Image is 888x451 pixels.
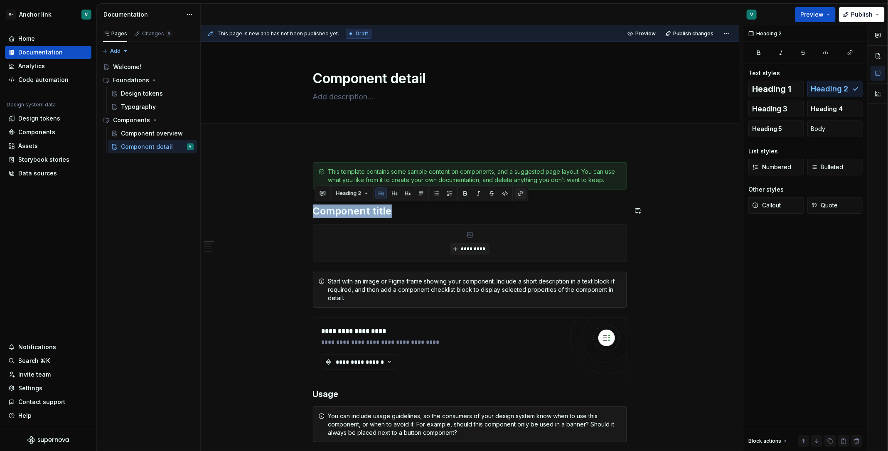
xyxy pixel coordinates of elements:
[752,105,787,113] span: Heading 3
[811,163,844,171] span: Bulleted
[6,10,16,20] div: V-
[752,163,791,171] span: Numbered
[5,382,91,395] a: Settings
[5,112,91,125] a: Design tokens
[18,412,32,420] div: Help
[103,10,182,19] div: Documentation
[5,153,91,166] a: Storybook stories
[18,48,63,57] div: Documentation
[356,30,368,37] span: Draft
[328,168,622,184] div: This template contains some sample content on components, and a suggested page layout. You can us...
[189,143,192,151] div: V
[311,69,625,89] textarea: Component detail
[142,30,172,37] div: Changes
[18,357,50,365] div: Search ⌘K
[18,398,65,406] div: Contact support
[18,155,69,164] div: Storybook stories
[328,277,622,302] div: Start with an image or Figma frame showing your component. Include a short description in a text ...
[800,10,824,19] span: Preview
[332,187,372,199] button: Heading 2
[839,7,885,22] button: Publish
[748,81,804,97] button: Heading 1
[108,87,197,100] a: Design tokens
[217,30,339,37] span: This page is new and has not been published yet.
[85,11,88,18] div: V
[5,32,91,45] a: Home
[18,128,55,136] div: Components
[752,201,781,209] span: Callout
[121,129,183,138] div: Component overview
[108,100,197,113] a: Typography
[27,436,69,444] svg: Supernova Logo
[5,340,91,354] button: Notifications
[635,30,656,37] span: Preview
[5,126,91,139] a: Components
[625,28,659,39] button: Preview
[748,438,781,444] div: Block actions
[5,368,91,381] a: Invite team
[18,114,60,123] div: Design tokens
[748,197,804,214] button: Callout
[748,101,804,117] button: Heading 3
[100,60,197,153] div: Page tree
[113,63,141,71] div: Welcome!
[18,384,42,392] div: Settings
[166,30,172,37] span: 5
[811,105,843,113] span: Heading 4
[748,435,789,447] div: Block actions
[336,190,362,197] span: Heading 2
[752,85,791,93] span: Heading 1
[18,62,45,70] div: Analytics
[121,143,173,151] div: Component detail
[795,7,836,22] button: Preview
[7,101,56,108] div: Design system data
[18,343,56,351] div: Notifications
[663,28,717,39] button: Publish changes
[100,45,131,57] button: Add
[752,125,782,133] span: Heading 5
[5,46,91,59] a: Documentation
[100,74,197,87] div: Foundations
[748,69,780,77] div: Text styles
[5,409,91,422] button: Help
[121,89,163,98] div: Design tokens
[748,147,778,155] div: List styles
[113,76,149,84] div: Foundations
[19,10,52,19] div: Anchor link
[807,121,863,137] button: Body
[748,159,804,175] button: Numbered
[328,412,622,437] div: You can include usage guidelines, so the consumers of your design system know when to use this co...
[100,113,197,127] div: Components
[5,167,91,180] a: Data sources
[313,205,627,218] h2: Component title
[100,60,197,74] a: Welcome!
[5,139,91,153] a: Assets
[18,169,57,177] div: Data sources
[748,121,804,137] button: Heading 5
[108,140,197,153] a: Component detailV
[673,30,713,37] span: Publish changes
[748,185,784,194] div: Other styles
[5,59,91,73] a: Analytics
[811,201,838,209] span: Quote
[807,101,863,117] button: Heading 4
[5,73,91,86] a: Code automation
[2,5,95,23] button: V-Anchor linkV
[5,395,91,409] button: Contact support
[103,30,127,37] div: Pages
[110,48,121,54] span: Add
[750,11,753,18] div: V
[18,142,38,150] div: Assets
[18,76,69,84] div: Code automation
[811,125,826,133] span: Body
[807,197,863,214] button: Quote
[113,116,150,124] div: Components
[108,127,197,140] a: Component overview
[5,354,91,367] button: Search ⌘K
[18,370,51,379] div: Invite team
[313,388,627,400] h3: Usage
[851,10,873,19] span: Publish
[121,103,156,111] div: Typography
[18,35,35,43] div: Home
